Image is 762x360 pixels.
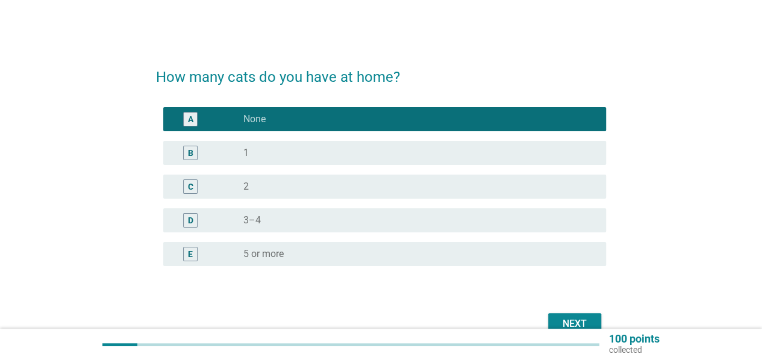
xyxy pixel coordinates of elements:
label: 1 [243,147,249,159]
div: D [188,214,193,227]
label: 3–4 [243,214,261,226]
div: B [188,147,193,160]
div: A [188,113,193,126]
div: C [188,181,193,193]
label: 2 [243,181,249,193]
button: Next [548,313,601,335]
p: collected [609,344,660,355]
label: None [243,113,266,125]
label: 5 or more [243,248,284,260]
div: E [188,248,193,261]
div: Next [558,317,592,331]
h2: How many cats do you have at home? [156,54,606,88]
p: 100 points [609,334,660,344]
